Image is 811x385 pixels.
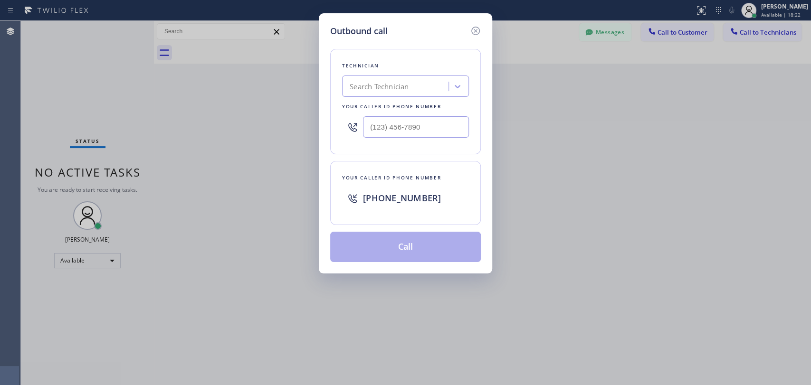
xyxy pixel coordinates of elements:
[363,192,441,204] span: [PHONE_NUMBER]
[342,102,469,112] div: Your caller id phone number
[363,116,469,138] input: (123) 456-7890
[342,61,469,71] div: Technician
[330,232,481,262] button: Call
[342,173,469,183] div: Your caller id phone number
[350,81,409,92] div: Search Technician
[330,25,388,38] h5: Outbound call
